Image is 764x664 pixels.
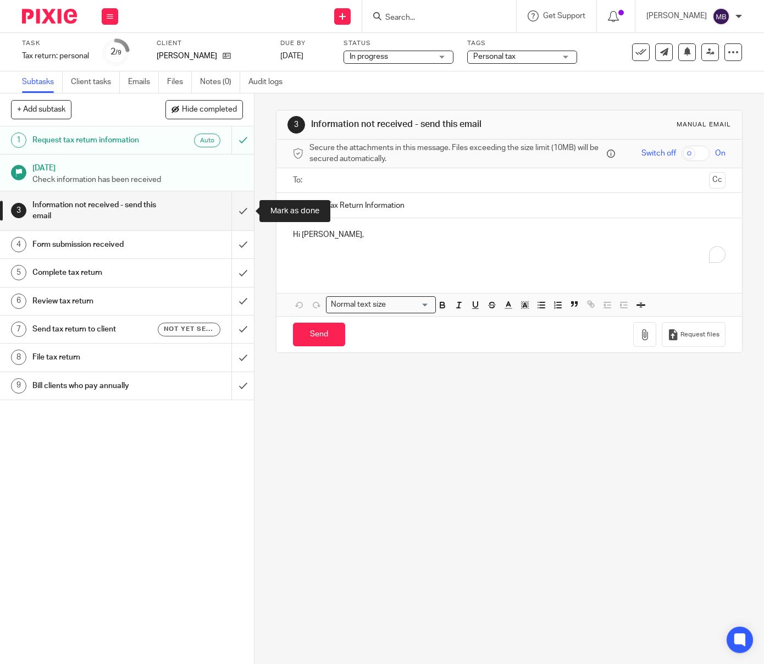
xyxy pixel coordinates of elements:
[680,330,719,339] span: Request files
[662,322,726,347] button: Request files
[11,132,26,148] div: 1
[293,323,345,346] input: Send
[293,229,726,240] p: Hi [PERSON_NAME],
[641,148,676,159] span: Switch off
[293,175,305,186] label: To:
[32,264,158,281] h1: Complete tax return
[715,148,726,159] span: On
[32,349,158,366] h1: File tax return
[326,296,436,313] div: Search for option
[709,172,726,189] button: Cc
[11,100,71,119] button: + Add subtask
[32,293,158,309] h1: Review tax return
[32,160,243,174] h1: [DATE]
[248,71,291,93] a: Audit logs
[11,350,26,365] div: 8
[543,12,585,20] span: Get Support
[309,142,604,165] span: Secure the attachments in this message. Files exceeding the size limit (10MB) will be secured aut...
[11,203,26,218] div: 3
[165,100,243,119] button: Hide completed
[467,39,577,48] label: Tags
[32,378,158,394] h1: Bill clients who pay annually
[11,237,26,252] div: 4
[32,197,158,225] h1: Information not received - send this email
[293,200,322,211] label: Subject:
[390,299,429,311] input: Search for option
[11,265,26,280] div: 5
[276,218,742,271] div: To enrich screen reader interactions, please activate Accessibility in Grammarly extension settings
[115,49,121,56] small: /9
[287,116,305,134] div: 3
[677,120,731,129] div: Manual email
[22,71,63,93] a: Subtasks
[157,51,217,62] p: [PERSON_NAME]
[128,71,159,93] a: Emails
[280,52,303,60] span: [DATE]
[344,39,453,48] label: Status
[200,71,240,93] a: Notes (0)
[11,294,26,309] div: 6
[157,39,267,48] label: Client
[22,39,89,48] label: Task
[32,174,243,185] p: Check information has been received
[350,53,388,60] span: In progress
[32,236,158,253] h1: Form submission received
[110,46,121,58] div: 2
[384,13,483,23] input: Search
[11,378,26,394] div: 9
[22,9,77,24] img: Pixie
[32,321,158,337] h1: Send tax return to client
[167,71,192,93] a: Files
[194,134,220,147] div: Auto
[712,8,730,25] img: svg%3E
[280,39,330,48] label: Due by
[473,53,516,60] span: Personal tax
[22,51,89,62] div: Tax return: personal
[164,324,214,334] span: Not yet sent
[71,71,120,93] a: Client tasks
[646,10,707,21] p: [PERSON_NAME]
[311,119,533,130] h1: Information not received - send this email
[329,299,389,311] span: Normal text size
[182,106,237,114] span: Hide completed
[11,322,26,337] div: 7
[32,132,158,148] h1: Request tax return information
